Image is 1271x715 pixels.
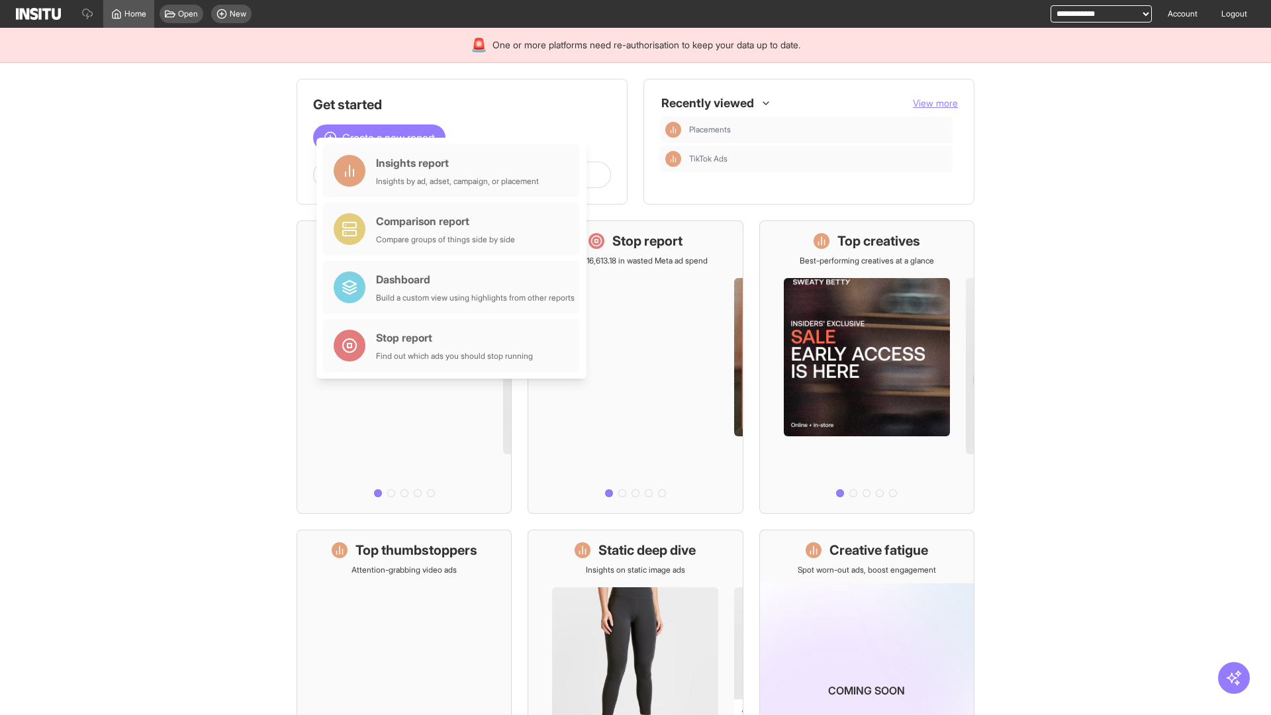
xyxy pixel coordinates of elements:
[352,565,457,575] p: Attention-grabbing video ads
[837,232,920,250] h1: Top creatives
[689,154,947,164] span: TikTok Ads
[689,154,728,164] span: TikTok Ads
[471,36,487,54] div: 🚨
[800,256,934,266] p: Best-performing creatives at a glance
[313,95,611,114] h1: Get started
[16,8,61,20] img: Logo
[230,9,246,19] span: New
[376,213,515,229] div: Comparison report
[376,234,515,245] div: Compare groups of things side by side
[313,124,446,151] button: Create a new report
[376,330,533,346] div: Stop report
[376,155,539,171] div: Insights report
[563,256,708,266] p: Save £16,613.18 in wasted Meta ad spend
[342,130,435,146] span: Create a new report
[376,293,575,303] div: Build a custom view using highlights from other reports
[178,9,198,19] span: Open
[689,124,947,135] span: Placements
[586,565,685,575] p: Insights on static image ads
[355,541,477,559] h1: Top thumbstoppers
[528,220,743,514] a: Stop reportSave £16,613.18 in wasted Meta ad spend
[376,176,539,187] div: Insights by ad, adset, campaign, or placement
[913,97,958,109] span: View more
[376,271,575,287] div: Dashboard
[689,124,731,135] span: Placements
[124,9,146,19] span: Home
[376,351,533,361] div: Find out which ads you should stop running
[759,220,974,514] a: Top creativesBest-performing creatives at a glance
[665,122,681,138] div: Insights
[665,151,681,167] div: Insights
[913,97,958,110] button: View more
[297,220,512,514] a: What's live nowSee all active ads instantly
[598,541,696,559] h1: Static deep dive
[612,232,683,250] h1: Stop report
[493,38,800,52] span: One or more platforms need re-authorisation to keep your data up to date.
